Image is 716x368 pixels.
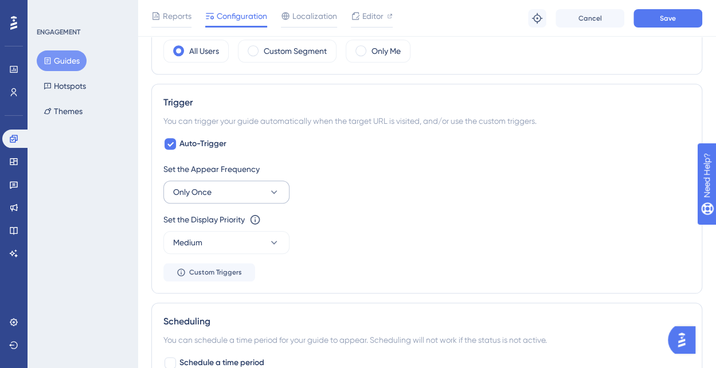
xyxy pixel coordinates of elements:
[264,44,327,58] label: Custom Segment
[163,114,690,128] div: You can trigger your guide automatically when the target URL is visited, and/or use the custom tr...
[179,137,226,151] span: Auto-Trigger
[163,315,690,328] div: Scheduling
[633,9,702,28] button: Save
[292,9,337,23] span: Localization
[37,50,87,71] button: Guides
[173,185,212,199] span: Only Once
[217,9,267,23] span: Configuration
[163,162,690,176] div: Set the Appear Frequency
[37,101,89,122] button: Themes
[163,213,245,226] div: Set the Display Priority
[362,9,384,23] span: Editor
[578,14,602,23] span: Cancel
[163,333,690,347] div: You can schedule a time period for your guide to appear. Scheduling will not work if the status i...
[37,28,80,37] div: ENGAGEMENT
[163,263,255,281] button: Custom Triggers
[37,76,93,96] button: Hotspots
[189,268,242,277] span: Custom Triggers
[173,236,202,249] span: Medium
[163,231,289,254] button: Medium
[189,44,219,58] label: All Users
[163,181,289,203] button: Only Once
[163,9,191,23] span: Reports
[668,323,702,357] iframe: UserGuiding AI Assistant Launcher
[163,96,690,109] div: Trigger
[660,14,676,23] span: Save
[555,9,624,28] button: Cancel
[371,44,401,58] label: Only Me
[27,3,72,17] span: Need Help?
